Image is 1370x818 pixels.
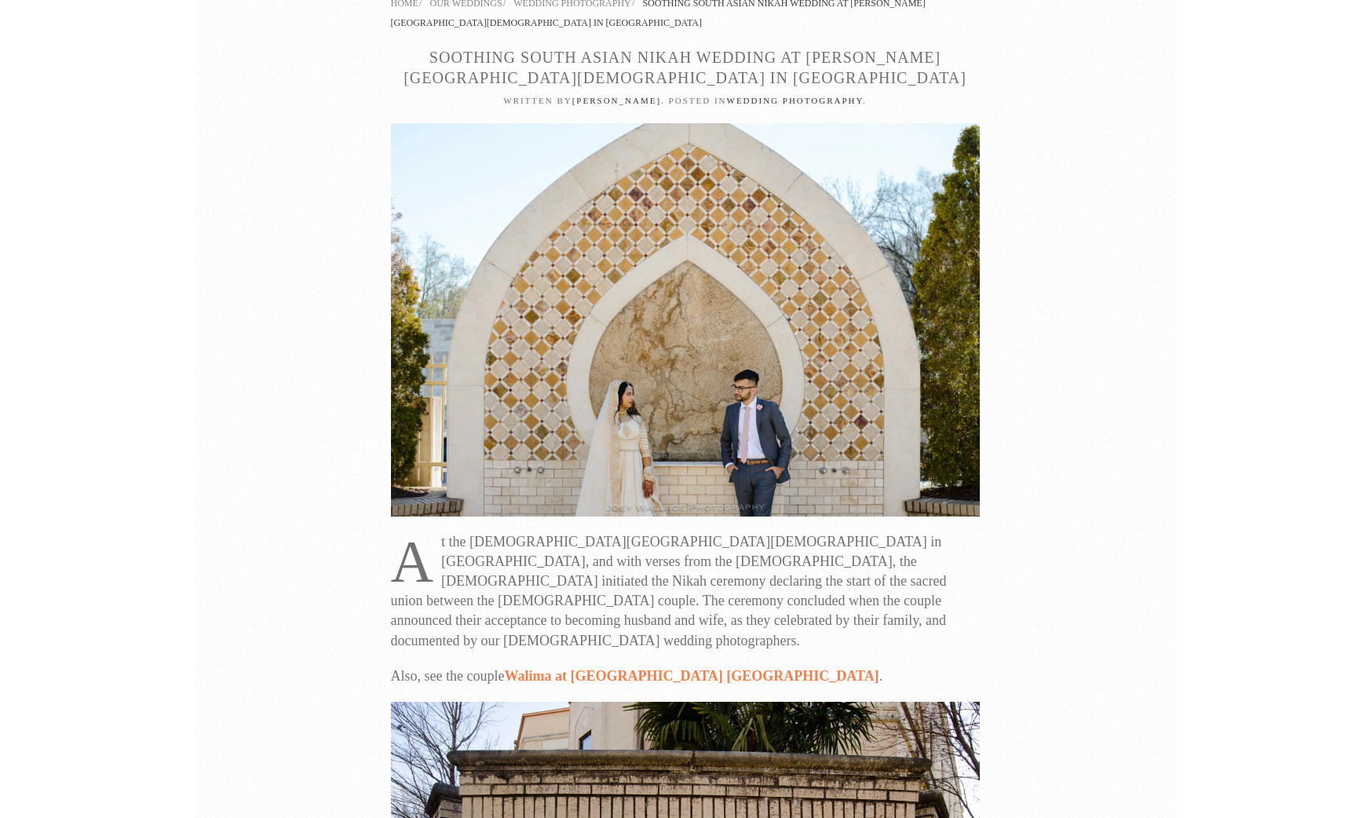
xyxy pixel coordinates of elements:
p: Also, see the couple . [391,666,980,686]
a: Wedding Photography [727,96,864,105]
p: At the [DEMOGRAPHIC_DATA][GEOGRAPHIC_DATA][DEMOGRAPHIC_DATA] in [GEOGRAPHIC_DATA], and with verse... [391,532,980,651]
a: [PERSON_NAME] [572,96,661,105]
p: Written by . Posted in . [391,94,980,108]
h1: Soothing South Asian Nikah Wedding at [PERSON_NAME][GEOGRAPHIC_DATA][DEMOGRAPHIC_DATA] in [GEOGRA... [391,47,980,88]
img: South Asian Muslim wedding Nikah at Al-Farooq Masjid in Atlanta [391,123,980,517]
a: Walima at [GEOGRAPHIC_DATA] [GEOGRAPHIC_DATA] [504,668,879,684]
